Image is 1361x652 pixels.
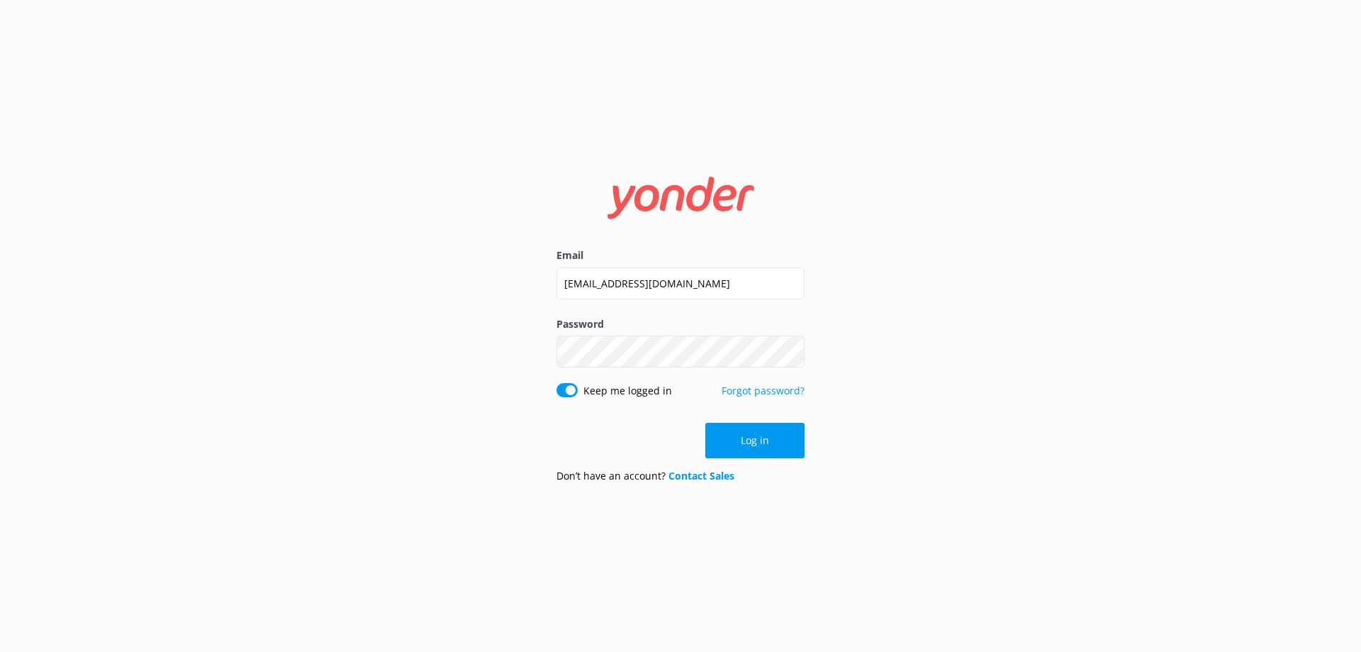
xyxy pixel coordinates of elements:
a: Forgot password? [722,384,805,397]
input: user@emailaddress.com [556,267,805,299]
button: Show password [776,338,805,366]
label: Email [556,248,805,263]
a: Contact Sales [668,469,734,482]
button: Log in [705,423,805,458]
p: Don’t have an account? [556,468,734,484]
label: Keep me logged in [583,383,672,399]
label: Password [556,316,805,332]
